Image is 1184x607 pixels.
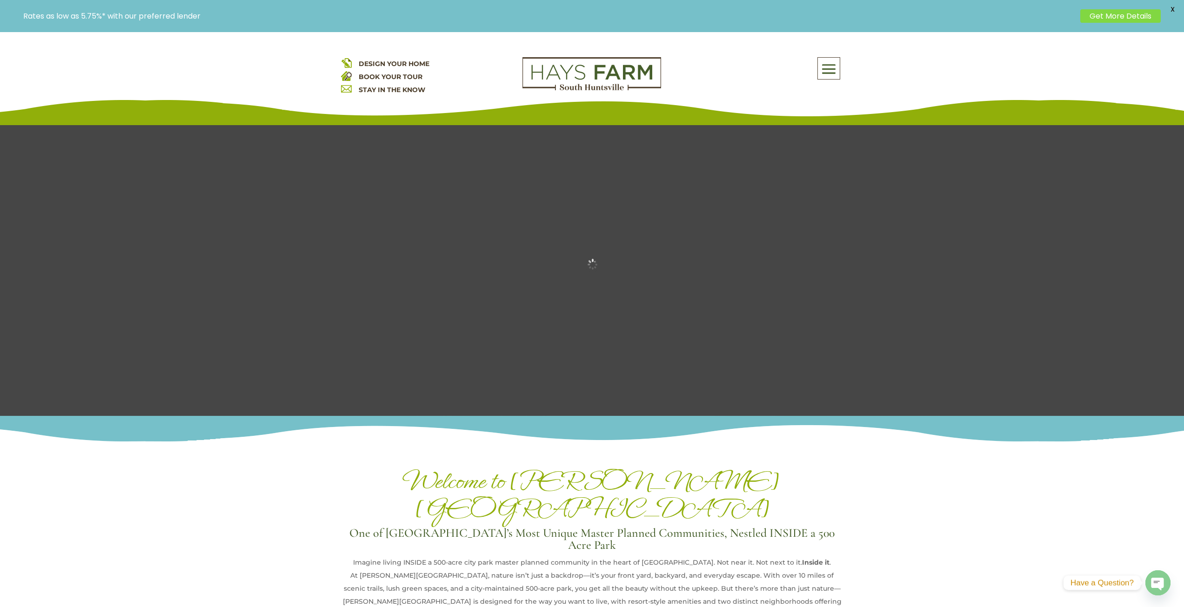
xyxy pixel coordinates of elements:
a: DESIGN YOUR HOME [359,60,429,68]
img: design your home [341,57,352,68]
a: BOOK YOUR TOUR [359,73,422,81]
a: STAY IN THE KNOW [359,86,425,94]
h3: One of [GEOGRAPHIC_DATA]’s Most Unique Master Planned Communities, Nestled INSIDE a 500 Acre Park [341,527,843,556]
span: X [1165,2,1179,16]
strong: Inside it [802,558,829,567]
img: book your home tour [341,70,352,81]
a: Get More Details [1080,9,1161,23]
a: hays farm homes huntsville development [522,84,661,93]
p: Rates as low as 5.75%* with our preferred lender [23,12,1076,20]
h1: Welcome to [PERSON_NAME][GEOGRAPHIC_DATA] [341,467,843,527]
img: Logo [522,57,661,91]
div: Imagine living INSIDE a 500-acre city park master planned community in the heart of [GEOGRAPHIC_D... [341,556,843,569]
